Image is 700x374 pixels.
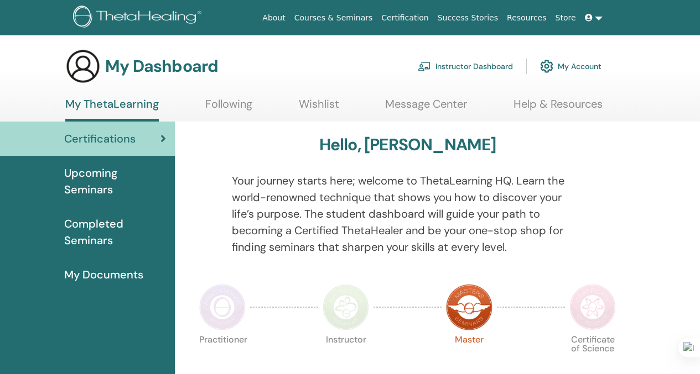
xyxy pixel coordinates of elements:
[64,130,136,147] span: Certifications
[205,97,252,119] a: Following
[569,284,616,330] img: Certificate of Science
[540,57,553,76] img: cog.svg
[73,6,205,30] img: logo.png
[319,135,496,155] h3: Hello, [PERSON_NAME]
[290,8,377,28] a: Courses & Seminars
[232,172,584,255] p: Your journey starts here; welcome to ThetaLearning HQ. Learn the world-renowned technique that sh...
[551,8,580,28] a: Store
[385,97,467,119] a: Message Center
[65,49,101,84] img: generic-user-icon.jpg
[514,97,603,119] a: Help & Resources
[323,284,369,330] img: Instructor
[418,54,513,78] a: Instructor Dashboard
[105,56,218,76] h3: My Dashboard
[540,54,602,78] a: My Account
[418,61,431,71] img: chalkboard-teacher.svg
[377,8,433,28] a: Certification
[64,215,166,249] span: Completed Seminars
[65,97,159,122] a: My ThetaLearning
[199,284,246,330] img: Practitioner
[64,266,143,283] span: My Documents
[299,97,339,119] a: Wishlist
[433,8,502,28] a: Success Stories
[258,8,289,28] a: About
[446,284,492,330] img: Master
[502,8,551,28] a: Resources
[64,165,166,198] span: Upcoming Seminars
